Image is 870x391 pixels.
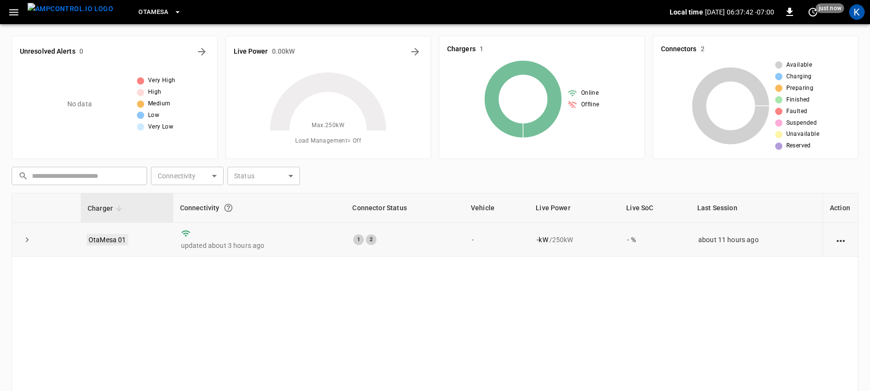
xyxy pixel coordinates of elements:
h6: 0.00 kW [272,46,295,57]
img: ampcontrol.io logo [28,3,113,15]
span: Medium [148,99,170,109]
span: Charger [88,203,125,214]
div: 2 [366,234,376,245]
h6: Live Power [234,46,268,57]
td: about 11 hours ago [690,223,823,257]
div: action cell options [835,235,847,245]
span: Very Low [148,122,173,132]
td: - % [619,223,690,257]
span: Reserved [786,141,811,151]
button: set refresh interval [805,4,821,20]
p: [DATE] 06:37:42 -07:00 [705,7,774,17]
div: Connectivity [180,199,339,217]
th: Live Power [529,193,619,223]
span: Faulted [786,107,808,116]
p: - kW [537,235,548,245]
h6: 1 [480,44,483,55]
h6: Connectors [661,44,697,55]
button: Energy Overview [407,44,423,59]
th: Live SoC [619,193,690,223]
th: Action [823,193,858,223]
span: Charging [786,72,812,82]
span: Max. 250 kW [312,121,345,130]
span: OtaMesa [138,7,169,18]
h6: 2 [701,44,705,55]
div: / 250 kW [537,235,612,245]
span: Load Management = Off [295,136,361,146]
th: Last Session [690,193,823,223]
span: Available [786,60,812,70]
th: Vehicle [464,193,529,223]
td: - [464,223,529,257]
p: No data [67,99,92,109]
th: Connector Status [345,193,464,223]
span: Unavailable [786,130,819,139]
span: Offline [581,100,600,110]
span: Very High [148,76,176,86]
h6: 0 [79,46,83,57]
span: Low [148,111,159,120]
p: updated about 3 hours ago [181,241,338,250]
button: expand row [20,232,34,247]
p: Local time [670,7,703,17]
div: profile-icon [849,4,865,20]
span: Online [581,88,599,98]
h6: Chargers [447,44,476,55]
a: OtaMesa 01 [87,234,128,246]
span: High [148,87,162,97]
span: Finished [786,95,810,105]
div: 1 [353,234,364,245]
span: just now [816,3,844,13]
button: All Alerts [194,44,210,59]
span: Suspended [786,118,817,128]
span: Preparing [786,84,814,93]
button: OtaMesa [135,3,185,22]
button: Connection between the charger and our software. [220,199,237,217]
h6: Unresolved Alerts [20,46,75,57]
